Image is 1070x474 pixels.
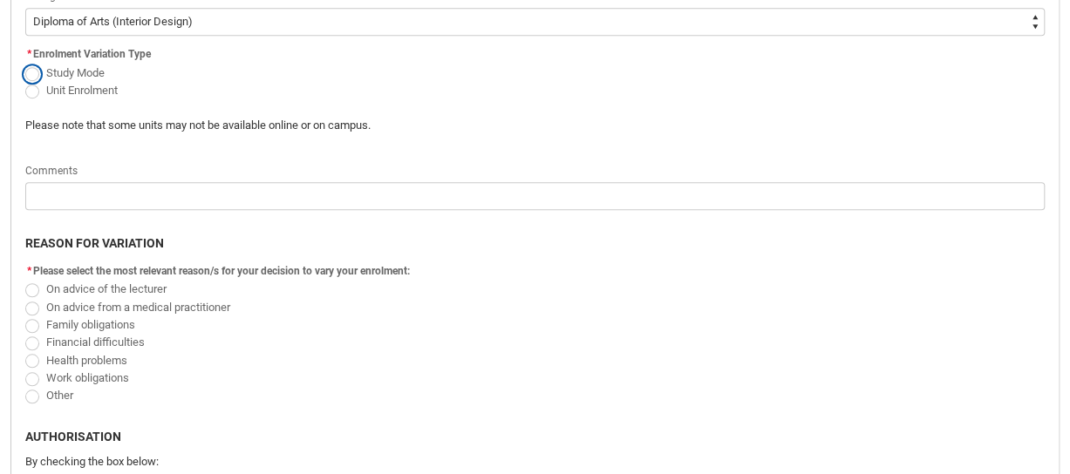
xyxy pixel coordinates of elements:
p: Please note that some units may not be available online or on campus. [25,117,785,134]
span: On advice of the lecturer [46,282,167,295]
p: By checking the box below: [25,453,1045,471]
span: Family obligations [46,318,135,331]
span: Comments [25,165,78,177]
span: Study Mode [46,66,105,79]
span: Enrolment Variation Type [33,48,151,60]
b: REASON FOR VARIATION [25,236,164,250]
span: On advice from a medical practitioner [46,301,230,314]
span: Financial difficulties [46,335,145,349]
abbr: required [27,48,31,60]
b: AUTHORISATION [25,430,121,444]
span: Work obligations [46,371,129,384]
span: Unit Enrolment [46,84,118,97]
abbr: required [27,265,31,277]
span: Please select the most relevant reason/s for your decision to vary your enrolment: [33,265,410,277]
span: Health problems [46,354,127,367]
span: Other [46,389,73,402]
